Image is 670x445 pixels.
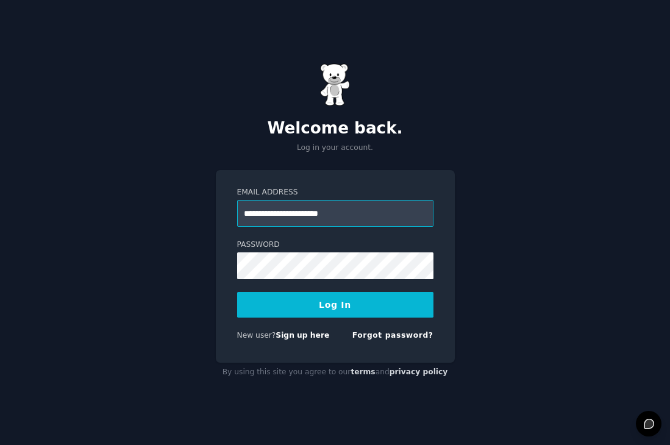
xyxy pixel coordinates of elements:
[352,331,433,340] a: Forgot password?
[237,240,433,251] label: Password
[216,119,455,138] h2: Welcome back.
[216,363,455,382] div: By using this site you agree to our and
[351,368,375,376] a: terms
[237,331,276,340] span: New user?
[390,368,448,376] a: privacy policy
[237,292,433,318] button: Log In
[320,63,351,106] img: Gummy Bear
[216,143,455,154] p: Log in your account.
[276,331,329,340] a: Sign up here
[237,187,433,198] label: Email Address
